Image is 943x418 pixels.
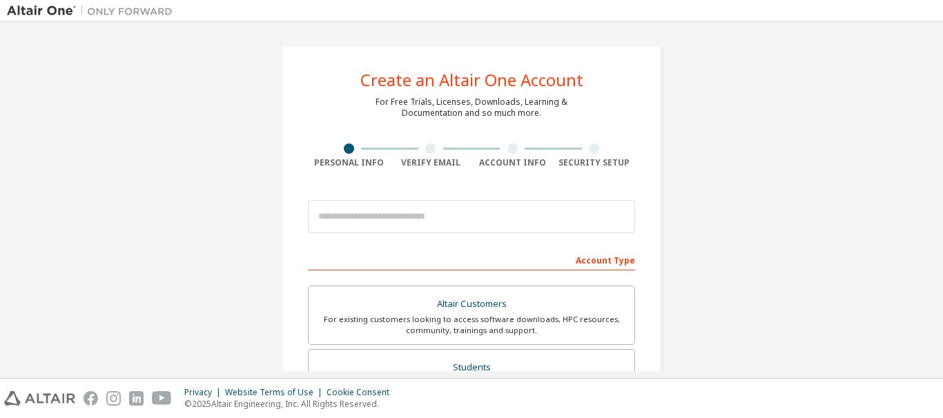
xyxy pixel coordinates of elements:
[317,295,626,314] div: Altair Customers
[225,387,327,398] div: Website Terms of Use
[4,391,75,406] img: altair_logo.svg
[106,391,121,406] img: instagram.svg
[360,72,583,88] div: Create an Altair One Account
[152,391,172,406] img: youtube.svg
[84,391,98,406] img: facebook.svg
[184,398,398,410] p: © 2025 Altair Engineering, Inc. All Rights Reserved.
[376,97,567,119] div: For Free Trials, Licenses, Downloads, Learning & Documentation and so much more.
[471,157,554,168] div: Account Info
[390,157,472,168] div: Verify Email
[308,157,390,168] div: Personal Info
[129,391,144,406] img: linkedin.svg
[554,157,636,168] div: Security Setup
[184,387,225,398] div: Privacy
[308,248,635,270] div: Account Type
[327,387,398,398] div: Cookie Consent
[7,4,179,18] img: Altair One
[317,358,626,377] div: Students
[317,314,626,336] div: For existing customers looking to access software downloads, HPC resources, community, trainings ...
